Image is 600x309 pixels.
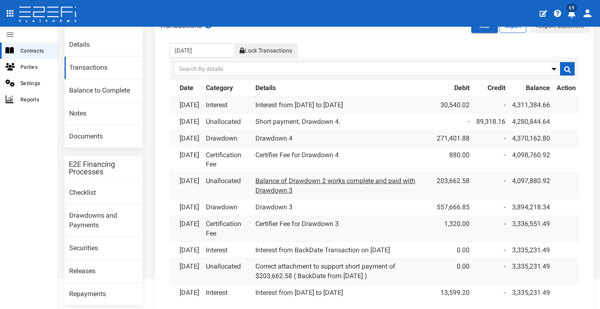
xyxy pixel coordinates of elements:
[180,177,199,185] a: [DATE]
[180,134,199,142] a: [DATE]
[473,242,509,259] td: -
[433,173,473,199] td: 203,662.58
[176,80,202,97] th: Date
[180,262,199,270] a: [DATE]
[202,242,252,259] td: Interest
[20,62,51,72] span: Parties
[255,246,390,254] a: Interest from BackDate Transaction on [DATE]
[473,199,509,216] td: -
[202,113,252,130] td: Unallocated
[180,151,199,159] a: [DATE]
[202,216,252,242] td: Certification Fee
[180,246,199,254] a: [DATE]
[202,259,252,285] td: Unallocated
[255,203,292,211] a: Drawdown 3
[65,205,142,237] a: Drawdowns and Payments
[433,130,473,147] td: 271,401.88
[202,173,252,199] td: Unallocated
[180,203,199,211] a: [DATE]
[170,43,235,58] input: From Transactions Date
[65,283,142,306] a: Repayments
[255,289,343,296] a: Interest from [DATE] to [DATE]
[433,80,473,97] th: Debit
[255,220,339,228] a: Certifier Fee for Drawdown 3
[180,101,199,109] a: [DATE]
[234,43,297,58] button: Lock Transactions
[509,113,553,130] td: 4,280,844.64
[65,80,142,102] a: Balance to Complete
[202,80,252,97] th: Category
[65,103,142,125] a: Notes
[202,285,252,301] td: Interest
[20,78,51,88] span: Settings
[509,97,553,113] td: 4,311,384.66
[509,80,553,97] th: Balance
[473,97,509,113] td: -
[433,113,473,130] td: -
[255,101,343,109] a: Interest from [DATE] to [DATE]
[69,161,138,176] h3: E2E Financing Processes
[473,147,509,173] td: -
[65,126,142,148] a: Documents
[180,118,199,126] a: [DATE]
[255,177,415,194] a: Balance of Drawdown 2 works complete and paid with Drawdown 3
[255,262,395,280] a: Correct attachment to support short payment of $203,662.58 ( BackDate from [DATE] )
[174,62,575,76] input: Search By details
[433,147,473,173] td: 880.00
[65,237,142,260] a: Securities
[433,216,473,242] td: 1,320.00
[509,130,553,147] td: 4,370,162.80
[509,147,553,173] td: 4,098,760.92
[202,130,252,147] td: Drawdown
[180,289,199,296] a: [DATE]
[433,199,473,216] td: 557,666.85
[509,199,553,216] td: 3,894,218.34
[180,220,199,228] a: [DATE]
[473,80,509,97] th: Credit
[20,95,51,104] span: Reports
[473,130,509,147] td: -
[202,147,252,173] td: Certification Fee
[255,134,292,142] a: Drawdown 4
[255,118,340,126] a: Short payment, Drawdown 4.
[473,285,509,301] td: -
[471,22,500,30] a: Add
[509,285,553,301] td: 3,335,231.49
[473,113,509,130] td: 89,318.16
[202,97,252,113] td: Interest
[255,151,339,159] a: Certifier Fee for Drawdown 4
[553,80,579,97] th: Action
[65,260,142,283] a: Releases
[433,285,473,301] td: 13,599.20
[65,57,142,79] a: Transactions
[473,216,509,242] td: -
[509,259,553,285] td: 3,335,231.49
[433,242,473,259] td: 0.00
[252,80,433,97] th: Details
[159,21,213,29] h3: Transactions
[473,259,509,285] td: -
[509,216,553,242] td: 3,336,551.49
[433,97,473,113] td: 30,540.02
[65,34,142,56] a: Details
[20,46,51,55] span: Contracts
[509,242,553,259] td: 3,335,231.49
[433,259,473,285] td: 0.00
[202,199,252,216] td: Drawdown
[473,173,509,199] td: -
[509,173,553,199] td: 4,097,880.92
[69,20,97,28] h3: Contract
[65,182,142,204] a: Checklist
